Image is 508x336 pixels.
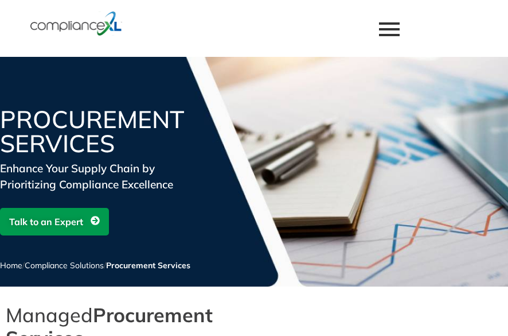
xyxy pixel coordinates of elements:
[25,260,104,271] a: Compliance Solutions
[106,260,190,271] span: Procurement Services
[30,10,122,37] img: logo-one.svg
[9,211,83,233] span: Talk to an Expert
